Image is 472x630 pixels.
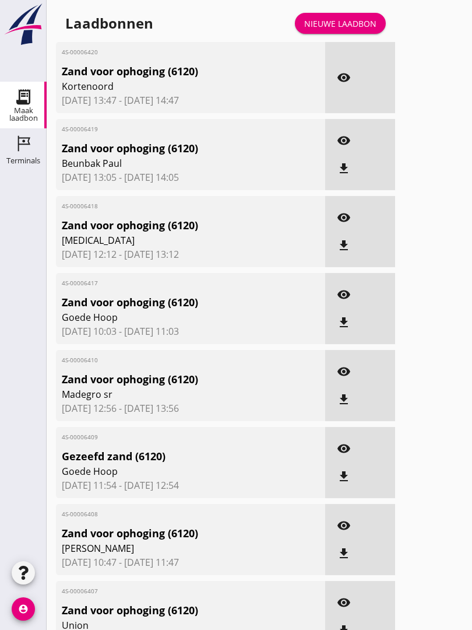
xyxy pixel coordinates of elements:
span: Gezeefd zand (6120) [62,449,276,464]
span: 4S-00006407 [62,587,276,596]
span: [DATE] 11:54 - [DATE] 12:54 [62,478,319,492]
i: file_download [337,470,351,484]
i: visibility [337,71,351,85]
span: Zand voor ophoging (6120) [62,295,276,310]
i: visibility [337,596,351,610]
div: Terminals [6,157,40,164]
span: 4S-00006419 [62,125,276,134]
i: visibility [337,288,351,302]
i: visibility [337,519,351,533]
i: visibility [337,134,351,148]
span: [DATE] 13:47 - [DATE] 14:47 [62,93,319,107]
i: file_download [337,547,351,561]
span: 4S-00006408 [62,510,276,519]
span: Zand voor ophoging (6120) [62,141,276,156]
span: Zand voor ophoging (6120) [62,64,276,79]
span: [DATE] 12:56 - [DATE] 13:56 [62,401,319,415]
i: visibility [337,211,351,225]
span: Madegro sr [62,387,276,401]
span: Goede Hoop [62,464,276,478]
span: 4S-00006420 [62,48,276,57]
span: Zand voor ophoging (6120) [62,218,276,233]
span: [DATE] 12:12 - [DATE] 13:12 [62,247,319,261]
i: file_download [337,393,351,407]
span: [DATE] 10:03 - [DATE] 11:03 [62,324,319,338]
span: 4S-00006418 [62,202,276,211]
i: file_download [337,316,351,330]
span: Beunbak Paul [62,156,276,170]
i: visibility [337,365,351,379]
a: Nieuwe laadbon [295,13,386,34]
span: [MEDICAL_DATA] [62,233,276,247]
i: account_circle [12,597,35,621]
span: [DATE] 10:47 - [DATE] 11:47 [62,555,319,569]
i: file_download [337,239,351,253]
span: Zand voor ophoging (6120) [62,372,276,387]
span: Zand voor ophoging (6120) [62,526,276,541]
span: 4S-00006417 [62,279,276,288]
span: Goede Hoop [62,310,276,324]
span: 4S-00006410 [62,356,276,365]
div: Nieuwe laadbon [304,17,376,30]
span: Kortenoord [62,79,276,93]
span: [DATE] 13:05 - [DATE] 14:05 [62,170,319,184]
img: logo-small.a267ee39.svg [2,3,44,46]
span: 4S-00006409 [62,433,276,442]
span: [PERSON_NAME] [62,541,276,555]
div: Laadbonnen [65,14,153,33]
i: visibility [337,442,351,456]
span: Zand voor ophoging (6120) [62,603,276,618]
i: file_download [337,162,351,176]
